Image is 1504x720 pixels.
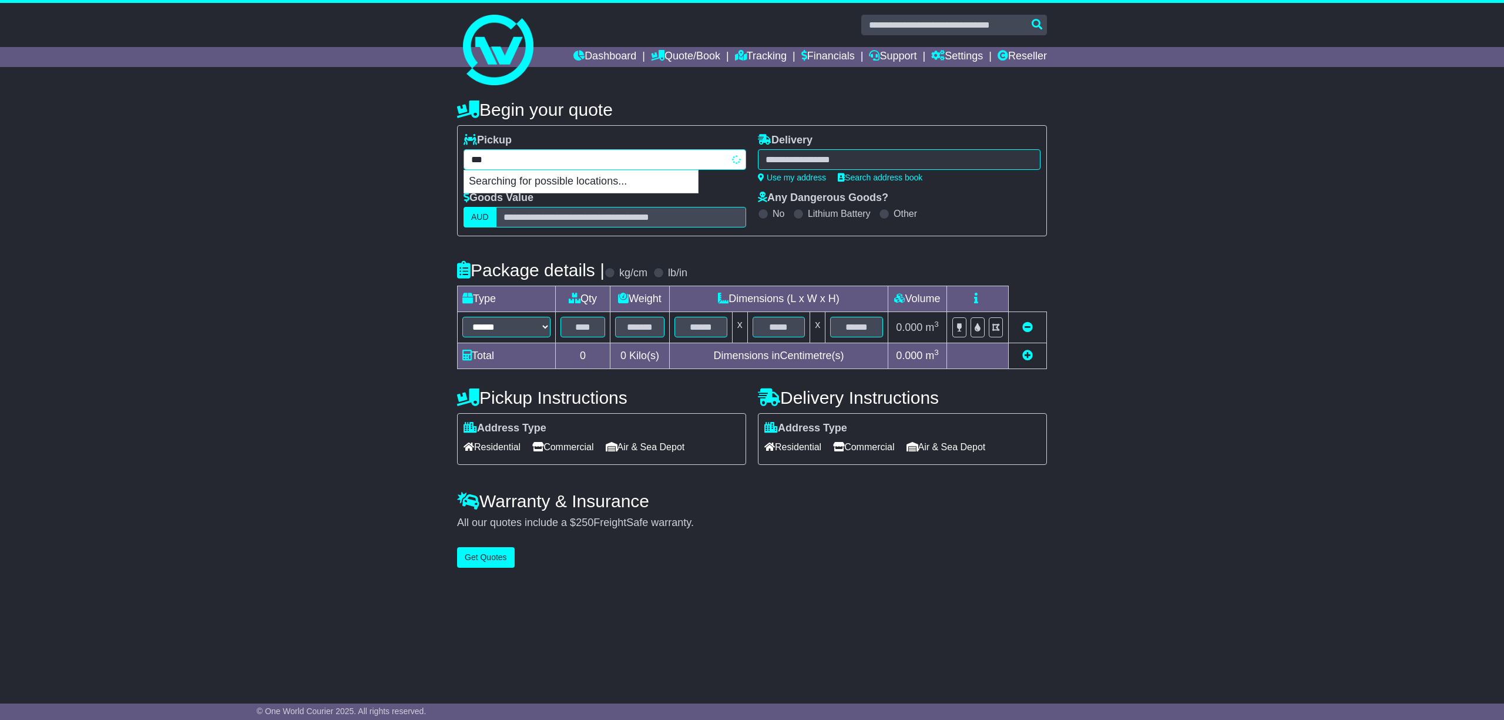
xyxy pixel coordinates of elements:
[894,208,917,219] label: Other
[764,438,821,456] span: Residential
[610,343,670,369] td: Kilo(s)
[573,47,636,67] a: Dashboard
[758,173,826,182] a: Use my address
[457,388,746,407] h4: Pickup Instructions
[896,350,922,361] span: 0.000
[619,267,647,280] label: kg/cm
[257,706,427,716] span: © One World Courier 2025. All rights reserved.
[808,208,871,219] label: Lithium Battery
[669,343,888,369] td: Dimensions in Centimetre(s)
[668,267,687,280] label: lb/in
[458,343,556,369] td: Total
[464,438,521,456] span: Residential
[606,438,685,456] span: Air & Sea Depot
[833,438,894,456] span: Commercial
[925,322,939,333] span: m
[669,286,888,312] td: Dimensions (L x W x H)
[888,286,946,312] td: Volume
[464,192,533,205] label: Goods Value
[457,260,605,280] h4: Package details |
[464,134,512,147] label: Pickup
[556,286,610,312] td: Qty
[925,350,939,361] span: m
[532,438,593,456] span: Commercial
[457,517,1047,530] div: All our quotes include a $ FreightSafe warranty.
[576,517,593,528] span: 250
[998,47,1047,67] a: Reseller
[732,312,747,343] td: x
[457,100,1047,119] h4: Begin your quote
[758,134,813,147] label: Delivery
[457,547,515,568] button: Get Quotes
[810,312,825,343] td: x
[1022,350,1033,361] a: Add new item
[758,192,888,205] label: Any Dangerous Goods?
[556,343,610,369] td: 0
[764,422,847,435] label: Address Type
[758,388,1047,407] h4: Delivery Instructions
[464,149,746,170] typeahead: Please provide city
[801,47,855,67] a: Financials
[907,438,986,456] span: Air & Sea Depot
[869,47,916,67] a: Support
[896,322,922,333] span: 0.000
[457,491,1047,511] h4: Warranty & Insurance
[1022,322,1033,333] a: Remove this item
[838,173,922,182] a: Search address book
[934,320,939,329] sup: 3
[458,286,556,312] td: Type
[464,207,496,227] label: AUD
[931,47,983,67] a: Settings
[934,348,939,357] sup: 3
[464,170,698,193] p: Searching for possible locations...
[464,422,546,435] label: Address Type
[651,47,720,67] a: Quote/Book
[735,47,787,67] a: Tracking
[773,208,784,219] label: No
[620,350,626,361] span: 0
[610,286,670,312] td: Weight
